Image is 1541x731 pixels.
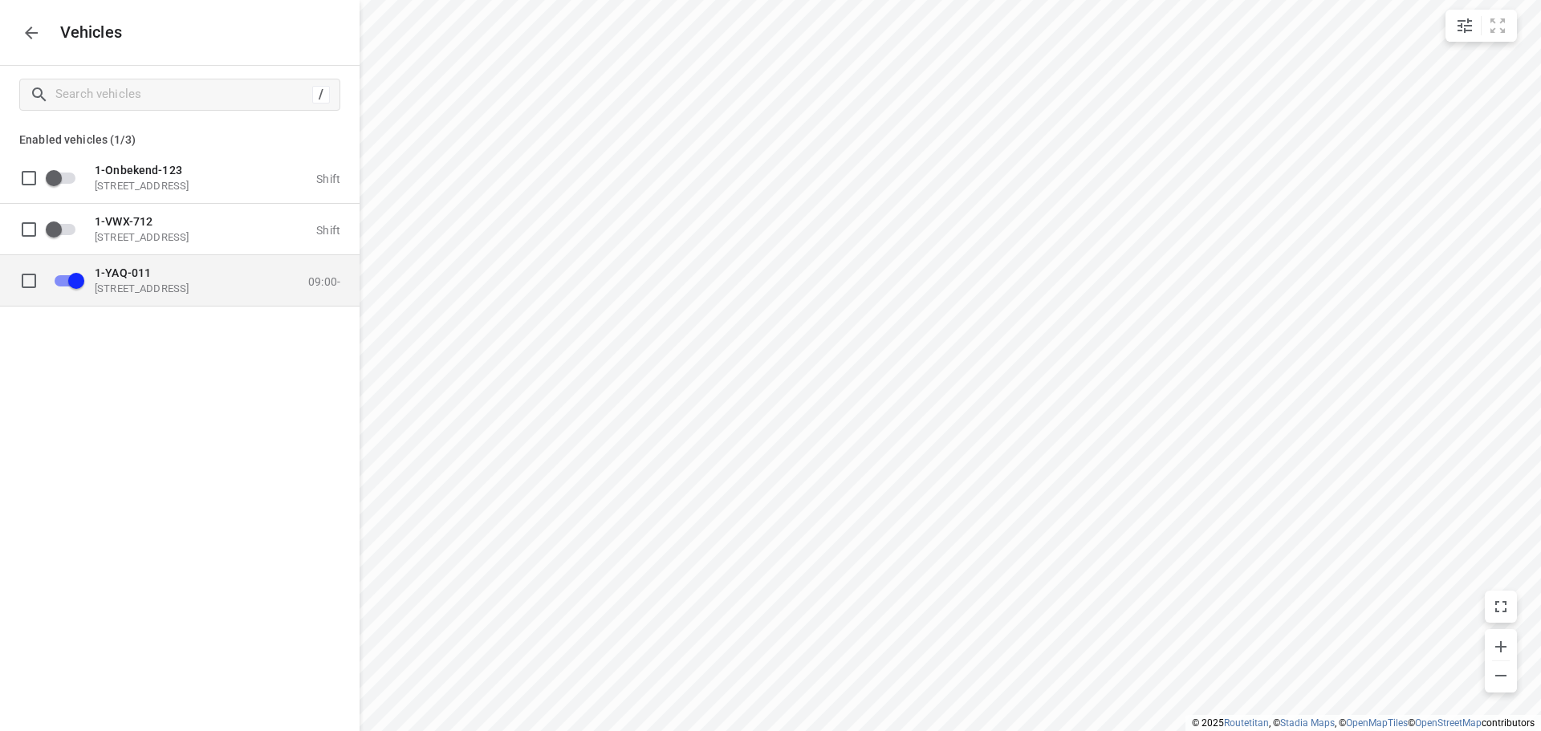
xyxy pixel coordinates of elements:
[1280,717,1335,729] a: Stadia Maps
[1415,717,1482,729] a: OpenStreetMap
[312,86,330,104] div: /
[1445,10,1517,42] div: small contained button group
[308,274,340,287] p: 09:00-
[1192,717,1535,729] li: © 2025 , © , © © contributors
[55,82,312,107] input: Search vehicles
[45,162,85,193] span: Enable
[316,172,340,185] p: Shift
[316,223,340,236] p: Shift
[1224,717,1269,729] a: Routetitan
[1346,717,1408,729] a: OpenMapTiles
[45,265,85,295] span: Disable
[45,213,85,244] span: Enable
[95,163,182,176] span: 1-Onbekend-123
[47,23,123,42] p: Vehicles
[95,266,151,278] span: 1-YAQ-011
[95,214,152,227] span: 1-VWX-712
[95,282,255,294] p: [STREET_ADDRESS]
[95,179,255,192] p: [STREET_ADDRESS]
[95,230,255,243] p: [STREET_ADDRESS]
